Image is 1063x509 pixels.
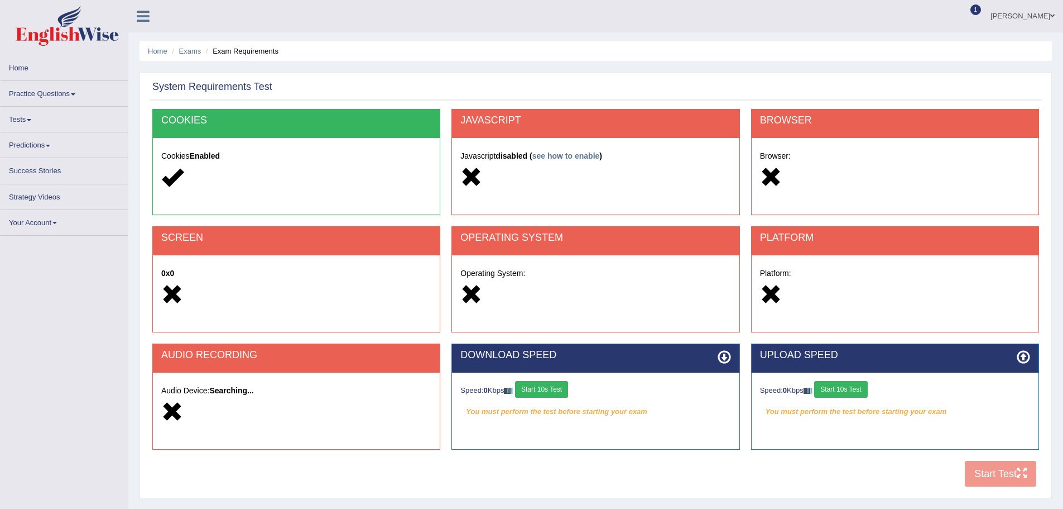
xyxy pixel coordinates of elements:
span: 1 [970,4,982,15]
div: Speed: Kbps [460,381,730,401]
h2: COOKIES [161,115,431,126]
button: Start 10s Test [814,381,867,398]
h2: AUDIO RECORDING [161,350,431,361]
h2: System Requirements Test [152,82,272,93]
h5: Operating System: [460,269,730,278]
h2: OPERATING SYSTEM [460,232,730,244]
img: ajax-loader-fb-connection.gif [804,388,812,394]
h5: Javascript [460,152,730,160]
strong: disabled ( ) [496,151,602,160]
h2: BROWSER [760,115,1030,126]
strong: 0x0 [161,269,174,278]
a: Success Stories [1,158,128,180]
h5: Cookies [161,152,431,160]
h2: JAVASCRIPT [460,115,730,126]
h5: Platform: [760,269,1030,278]
li: Exam Requirements [203,46,278,56]
strong: 0 [783,386,787,394]
h2: UPLOAD SPEED [760,350,1030,361]
em: You must perform the test before starting your exam [460,403,730,420]
a: Your Account [1,210,128,232]
a: Tests [1,107,128,129]
h2: DOWNLOAD SPEED [460,350,730,361]
em: You must perform the test before starting your exam [760,403,1030,420]
h2: SCREEN [161,232,431,244]
a: Practice Questions [1,81,128,103]
strong: 0 [484,386,488,394]
h5: Browser: [760,152,1030,160]
a: Home [1,55,128,77]
h2: PLATFORM [760,232,1030,244]
div: Speed: Kbps [760,381,1030,401]
button: Start 10s Test [515,381,568,398]
a: Home [148,47,167,55]
h5: Audio Device: [161,387,431,395]
strong: Enabled [190,151,220,160]
a: see how to enable [532,151,600,160]
strong: Searching... [209,386,253,395]
a: Exams [179,47,201,55]
a: Strategy Videos [1,184,128,206]
img: ajax-loader-fb-connection.gif [504,388,513,394]
a: Predictions [1,132,128,154]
